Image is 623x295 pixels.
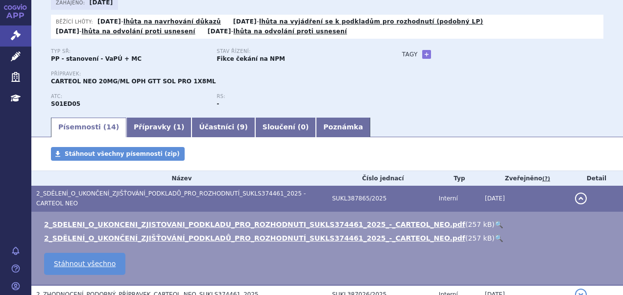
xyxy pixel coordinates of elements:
a: Písemnosti (14) [51,118,126,137]
a: 🔍 [495,234,503,242]
th: Číslo jednací [327,171,434,186]
p: RS: [216,94,372,99]
a: lhůta na navrhování důkazů [123,18,221,25]
a: 🔍 [495,221,503,228]
strong: Fikce čekání na NPM [216,55,285,62]
span: CARTEOL NEO 20MG/ML OPH GTT SOL PRO 1X8ML [51,78,216,85]
a: Sloučení (0) [255,118,316,137]
a: Účastníci (9) [192,118,255,137]
a: Poznámka [316,118,370,137]
a: lhůta na odvolání proti usnesení [82,28,195,35]
p: - [56,27,195,35]
span: Stáhnout všechny písemnosti (zip) [65,150,180,157]
strong: - [216,100,219,107]
strong: KARTEOLOL [51,100,80,107]
p: Přípravek: [51,71,383,77]
p: Stav řízení: [216,49,372,54]
th: Detail [570,171,623,186]
a: Přípravky (1) [126,118,192,137]
span: Interní [439,195,458,202]
li: ( ) [44,220,613,229]
p: - [208,27,347,35]
abbr: (?) [542,175,550,182]
a: Stáhnout všechny písemnosti (zip) [51,147,185,161]
button: detail [575,193,587,204]
span: Běžící lhůty: [56,18,95,25]
li: ( ) [44,233,613,243]
strong: [DATE] [97,18,121,25]
a: 2_SDELENI_O_UKONCENI_ZJISTOVANI_PODKLADU_PRO_ROZHODNUTI_SUKLS374461_2025_-_CARTEOL_NEO.pdf [44,221,465,228]
a: 2_SDĚLENÍ_O_UKONČENÍ_ZJIŠŤOVÁNÍ_PODKLADŮ_PRO_ROZHODNUTÍ_SUKLS374461_2025_-_CARTEOL_NEO.pdf [44,234,465,242]
h3: Tagy [402,49,418,60]
p: - [97,18,221,25]
p: - [233,18,483,25]
td: [DATE] [480,186,570,212]
strong: [DATE] [233,18,257,25]
span: 14 [106,123,116,131]
td: SUKL387865/2025 [327,186,434,212]
span: 2_SDĚLENÍ_O_UKONČENÍ_ZJIŠŤOVÁNÍ_PODKLADŮ_PRO_ROZHODNUTÍ_SUKLS374461_2025 - CARTEOL NEO [36,190,306,207]
a: Stáhnout všechno [44,253,125,275]
a: + [422,50,431,59]
th: Název [31,171,327,186]
th: Zveřejněno [480,171,570,186]
strong: PP - stanovení - VaPÚ + MC [51,55,142,62]
strong: [DATE] [208,28,231,35]
span: 257 kB [468,221,492,228]
span: 9 [240,123,245,131]
strong: [DATE] [56,28,79,35]
p: ATC: [51,94,207,99]
p: Typ SŘ: [51,49,207,54]
a: lhůta na vyjádření se k podkladům pro rozhodnutí (podobný LP) [259,18,483,25]
a: lhůta na odvolání proti usnesení [234,28,347,35]
span: 1 [176,123,181,131]
span: 257 kB [468,234,492,242]
span: 0 [301,123,306,131]
th: Typ [434,171,480,186]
